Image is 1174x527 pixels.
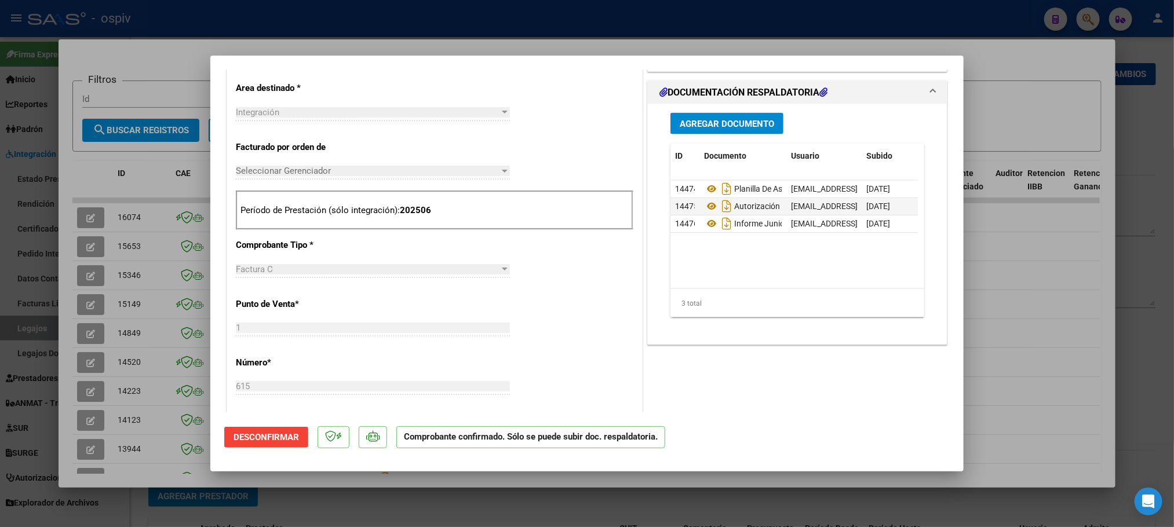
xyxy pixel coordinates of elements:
[866,184,890,193] span: [DATE]
[236,141,355,154] p: Facturado por orden de
[866,219,890,228] span: [DATE]
[866,202,890,211] span: [DATE]
[791,184,987,193] span: [EMAIL_ADDRESS][DOMAIN_NAME] - [PERSON_NAME]
[236,82,355,95] p: Area destinado *
[224,427,308,448] button: Desconfirmar
[234,432,299,442] span: Desconfirmar
[866,151,892,160] span: Subido
[791,219,987,228] span: [EMAIL_ADDRESS][DOMAIN_NAME] - [PERSON_NAME]
[670,113,783,134] button: Agregar Documento
[648,81,947,104] mat-expansion-panel-header: DOCUMENTACIÓN RESPALDATORIA
[236,264,273,275] span: Factura C
[670,144,699,169] datatable-header-cell: ID
[236,298,355,311] p: Punto de Venta
[400,205,431,215] strong: 202506
[704,202,780,211] span: Autorización
[704,184,836,193] span: Planilla De Asistencia [DATE]
[680,119,774,129] span: Agregar Documento
[1135,488,1162,515] div: Open Intercom Messenger
[719,214,734,233] i: Descargar documento
[704,151,746,160] span: Documento
[704,219,805,228] span: Informe Junio 2025
[786,144,862,169] datatable-header-cell: Usuario
[648,104,947,345] div: DOCUMENTACIÓN RESPALDATORIA
[675,151,683,160] span: ID
[862,144,920,169] datatable-header-cell: Subido
[236,356,355,369] p: Número
[659,86,827,100] h1: DOCUMENTACIÓN RESPALDATORIA
[675,202,698,211] span: 14475
[670,289,924,318] div: 3 total
[675,219,698,228] span: 14476
[719,180,734,198] i: Descargar documento
[236,239,355,252] p: Comprobante Tipo *
[791,202,987,211] span: [EMAIL_ADDRESS][DOMAIN_NAME] - [PERSON_NAME]
[675,184,698,193] span: 14474
[699,144,786,169] datatable-header-cell: Documento
[240,204,629,217] p: Período de Prestación (sólo integración):
[719,197,734,215] i: Descargar documento
[791,151,819,160] span: Usuario
[236,166,500,176] span: Seleccionar Gerenciador
[236,107,279,118] span: Integración
[396,426,665,449] p: Comprobante confirmado. Sólo se puede subir doc. respaldatoria.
